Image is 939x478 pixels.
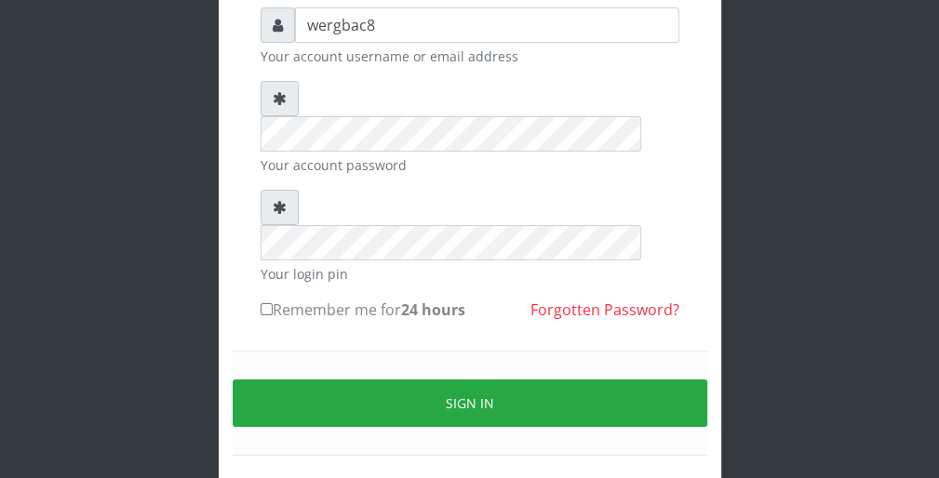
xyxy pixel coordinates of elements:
[261,155,679,175] small: Your account password
[261,303,273,315] input: Remember me for24 hours
[261,46,679,66] small: Your account username or email address
[233,379,707,427] button: Sign in
[401,299,465,320] b: 24 hours
[295,7,679,43] input: Username or email address
[530,299,679,320] a: Forgotten Password?
[261,264,679,284] small: Your login pin
[261,299,465,321] label: Remember me for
